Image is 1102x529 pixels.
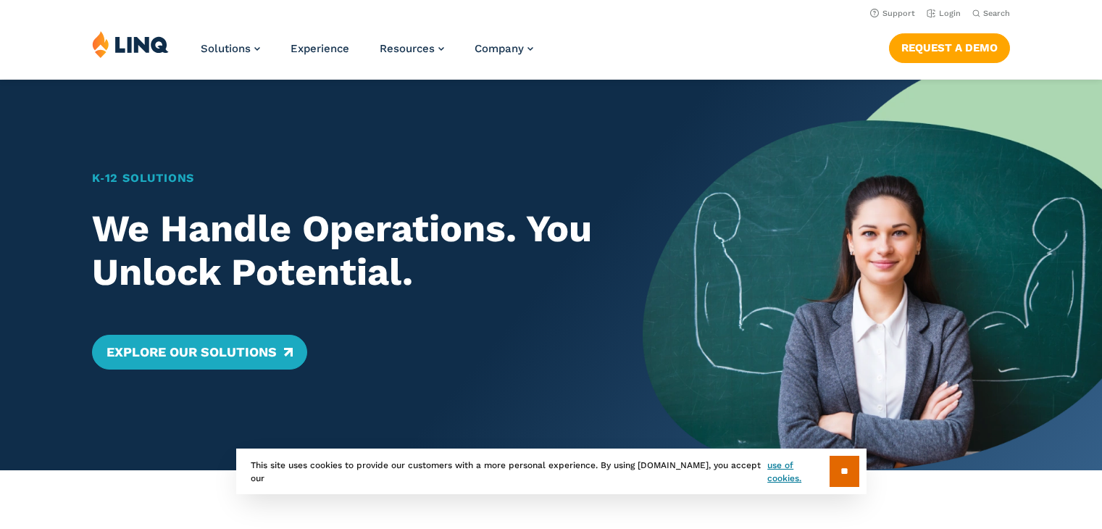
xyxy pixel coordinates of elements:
[201,42,251,55] span: Solutions
[201,30,533,78] nav: Primary Navigation
[380,42,435,55] span: Resources
[643,80,1102,470] img: Home Banner
[201,42,260,55] a: Solutions
[927,9,961,18] a: Login
[92,30,169,58] img: LINQ | K‑12 Software
[889,33,1010,62] a: Request a Demo
[475,42,524,55] span: Company
[92,170,598,187] h1: K‑12 Solutions
[475,42,533,55] a: Company
[92,335,307,370] a: Explore Our Solutions
[870,9,915,18] a: Support
[972,8,1010,19] button: Open Search Bar
[92,207,598,294] h2: We Handle Operations. You Unlock Potential.
[380,42,444,55] a: Resources
[236,449,867,494] div: This site uses cookies to provide our customers with a more personal experience. By using [DOMAIN...
[291,42,349,55] a: Experience
[767,459,829,485] a: use of cookies.
[889,30,1010,62] nav: Button Navigation
[983,9,1010,18] span: Search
